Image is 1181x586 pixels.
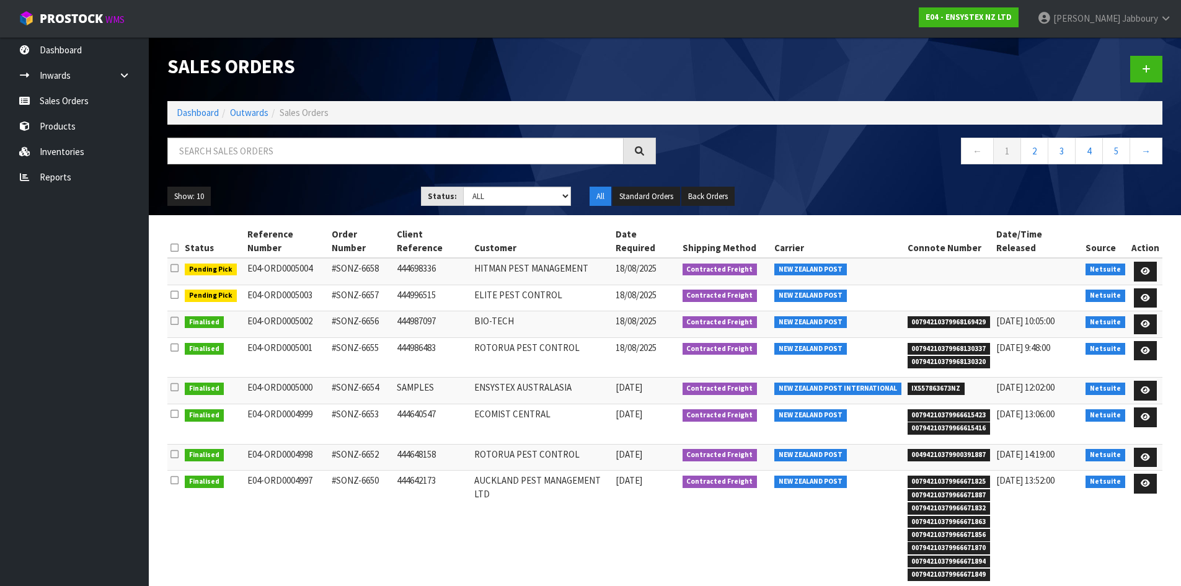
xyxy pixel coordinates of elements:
span: 00794210379966671856 [908,529,991,541]
span: [DATE] 9:48:00 [996,342,1050,353]
span: NEW ZEALAND POST INTERNATIONAL [774,383,901,395]
span: 00794210379966615423 [908,409,991,422]
td: E04-ORD0004999 [244,404,329,444]
input: Search sales orders [167,138,624,164]
span: Finalised [185,476,224,488]
span: 00794210379968130320 [908,356,991,368]
span: Jabboury [1122,12,1158,24]
span: ProStock [40,11,103,27]
span: 18/08/2025 [616,315,657,327]
th: Client Reference [394,224,471,258]
span: 00794210379966615416 [908,422,991,435]
span: 00794210379968130337 [908,343,991,355]
span: [DATE] [616,381,642,393]
span: 00794210379966671870 [908,542,991,554]
button: Back Orders [681,187,735,206]
span: Netsuite [1086,409,1125,422]
a: 3 [1048,138,1076,164]
a: 4 [1075,138,1103,164]
nav: Page navigation [675,138,1163,168]
span: Netsuite [1086,383,1125,395]
span: NEW ZEALAND POST [774,476,847,488]
th: Customer [471,224,613,258]
span: Pending Pick [185,264,237,276]
span: NEW ZEALAND POST [774,449,847,461]
span: [DATE] 14:19:00 [996,448,1055,460]
strong: E04 - ENSYSTEX NZ LTD [926,12,1012,22]
span: [DATE] [616,408,642,420]
span: NEW ZEALAND POST [774,264,847,276]
span: 00794210379966671887 [908,489,991,502]
td: ROTORUA PEST CONTROL [471,444,613,471]
td: 444648158 [394,444,471,471]
span: 18/08/2025 [616,342,657,353]
button: Show: 10 [167,187,211,206]
span: 00794210379966671825 [908,476,991,488]
span: Contracted Freight [683,343,758,355]
span: 00494210379900391887 [908,449,991,461]
span: Finalised [185,316,224,329]
span: [DATE] 13:06:00 [996,408,1055,420]
th: Source [1082,224,1128,258]
span: [DATE] 13:52:00 [996,474,1055,486]
span: Netsuite [1086,449,1125,461]
span: Netsuite [1086,316,1125,329]
a: ← [961,138,994,164]
td: BIO-TECH [471,311,613,338]
span: Contracted Freight [683,383,758,395]
th: Date Required [613,224,679,258]
th: Reference Number [244,224,329,258]
td: 444986483 [394,337,471,377]
span: 18/08/2025 [616,289,657,301]
a: 1 [993,138,1021,164]
span: [DATE] [616,474,642,486]
span: Netsuite [1086,264,1125,276]
td: 444640547 [394,404,471,444]
span: Contracted Freight [683,316,758,329]
span: 00794210379966671863 [908,516,991,528]
span: 00794210379968169429 [908,316,991,329]
span: 00794210379966671894 [908,556,991,568]
td: E04-ORD0005002 [244,311,329,338]
td: E04-ORD0005003 [244,285,329,311]
span: 00794210379966671849 [908,569,991,581]
a: → [1130,138,1162,164]
td: HITMAN PEST MANAGEMENT [471,258,613,285]
td: E04-ORD0005000 [244,378,329,404]
span: [DATE] [616,448,642,460]
span: NEW ZEALAND POST [774,290,847,302]
span: NEW ZEALAND POST [774,409,847,422]
th: Shipping Method [679,224,772,258]
td: #SONZ-6654 [329,378,394,404]
span: Netsuite [1086,343,1125,355]
th: Order Number [329,224,394,258]
a: Outwards [230,107,268,118]
span: Contracted Freight [683,449,758,461]
span: [PERSON_NAME] [1053,12,1120,24]
button: All [590,187,611,206]
span: Sales Orders [280,107,329,118]
span: Contracted Freight [683,476,758,488]
span: Finalised [185,409,224,422]
strong: Status: [428,191,457,202]
span: [DATE] 10:05:00 [996,315,1055,327]
span: 18/08/2025 [616,262,657,274]
td: E04-ORD0005004 [244,258,329,285]
td: 444996515 [394,285,471,311]
h1: Sales Orders [167,56,656,77]
span: Finalised [185,449,224,461]
td: SAMPLES [394,378,471,404]
th: Action [1128,224,1162,258]
span: Finalised [185,343,224,355]
td: #SONZ-6652 [329,444,394,471]
td: ELITE PEST CONTROL [471,285,613,311]
td: 444987097 [394,311,471,338]
span: NEW ZEALAND POST [774,316,847,329]
span: Contracted Freight [683,264,758,276]
td: #SONZ-6656 [329,311,394,338]
span: [DATE] 12:02:00 [996,381,1055,393]
span: Netsuite [1086,476,1125,488]
img: cube-alt.png [19,11,34,26]
a: 2 [1020,138,1048,164]
span: Contracted Freight [683,290,758,302]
